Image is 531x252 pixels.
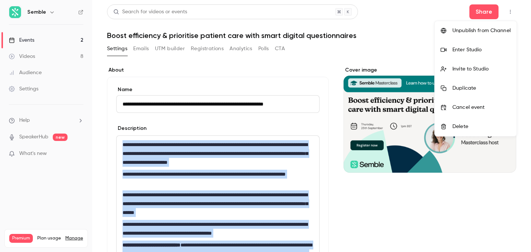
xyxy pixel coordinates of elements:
div: Enter Studio [452,46,511,53]
div: Cancel event [452,104,511,111]
div: Invite to Studio [452,65,511,73]
div: Duplicate [452,84,511,92]
div: Unpublish from Channel [452,27,511,34]
div: Delete [452,123,511,130]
